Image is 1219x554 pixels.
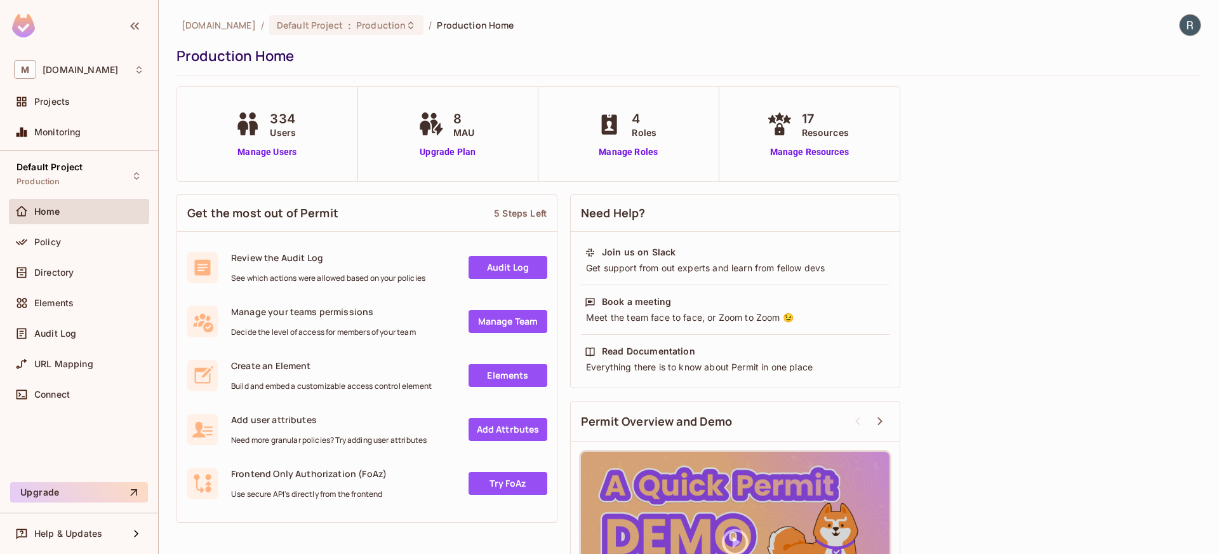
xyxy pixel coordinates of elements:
span: 17 [802,109,849,128]
span: Add user attributes [231,414,427,426]
li: / [429,19,432,31]
a: Add Attrbutes [469,418,547,441]
span: Resources [802,126,849,139]
div: Get support from out experts and learn from fellow devs [585,262,886,274]
span: Audit Log [34,328,76,339]
div: Book a meeting [602,295,671,308]
span: Connect [34,389,70,400]
span: Default Project [17,162,83,172]
span: 8 [453,109,474,128]
span: Build and embed a customizable access control element [231,381,432,391]
span: Create an Element [231,360,432,372]
span: Use secure API's directly from the frontend [231,489,387,499]
span: M [14,60,36,79]
span: Projects [34,97,70,107]
span: Permit Overview and Demo [581,414,733,429]
a: Manage Resources [764,145,855,159]
a: Elements [469,364,547,387]
span: Need Help? [581,205,646,221]
span: MAU [453,126,474,139]
div: Meet the team face to face, or Zoom to Zoom 😉 [585,311,886,324]
span: Home [34,206,60,217]
div: Read Documentation [602,345,695,358]
span: Roles [632,126,656,139]
span: Default Project [277,19,343,31]
span: Directory [34,267,74,278]
button: Upgrade [10,482,148,503]
span: Users [270,126,296,139]
span: 334 [270,109,296,128]
span: Monitoring [34,127,81,137]
span: 4 [632,109,656,128]
span: Help & Updates [34,529,102,539]
div: 5 Steps Left [494,207,547,219]
span: Manage your teams permissions [231,306,416,318]
a: Audit Log [469,256,547,279]
div: Production Home [177,46,1195,65]
span: Review the Audit Log [231,252,425,264]
a: Upgrade Plan [415,145,481,159]
a: Manage Users [232,145,302,159]
img: SReyMgAAAABJRU5ErkJggg== [12,14,35,37]
span: Need more granular policies? Try adding user attributes [231,435,427,445]
span: Get the most out of Permit [187,205,338,221]
a: Try FoAz [469,472,547,495]
img: Robin Simard [1180,15,1201,36]
div: Join us on Slack [602,246,676,259]
span: Workspace: msfourrager.com [43,65,118,75]
li: / [261,19,264,31]
span: : [347,20,352,30]
span: Production Home [437,19,514,31]
a: Manage Team [469,310,547,333]
div: Everything there is to know about Permit in one place [585,361,886,374]
span: Frontend Only Authorization (FoAz) [231,468,387,480]
span: Decide the level of access for members of your team [231,327,416,337]
span: Policy [34,237,61,247]
span: the active workspace [182,19,256,31]
span: Elements [34,298,74,308]
span: See which actions were allowed based on your policies [231,273,425,283]
span: URL Mapping [34,359,93,369]
span: Production [17,177,60,187]
span: Production [356,19,406,31]
a: Manage Roles [594,145,663,159]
